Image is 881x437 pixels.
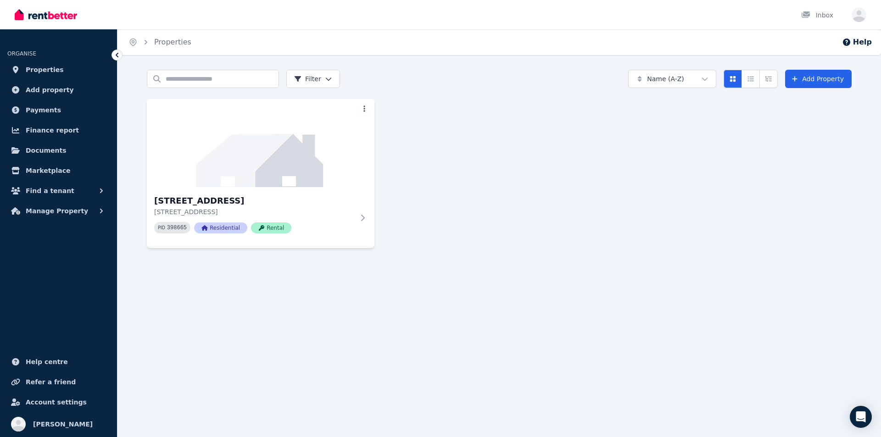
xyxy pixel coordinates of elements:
span: Name (A-Z) [647,74,684,83]
span: Help centre [26,356,68,367]
span: Payments [26,105,61,116]
a: Help centre [7,353,110,371]
a: Properties [154,38,191,46]
img: RentBetter [15,8,77,22]
span: Refer a friend [26,376,76,387]
a: Account settings [7,393,110,411]
a: 45 Grace St, St Albans[STREET_ADDRESS][STREET_ADDRESS]PID 398665ResidentialRental [147,99,374,248]
a: Properties [7,61,110,79]
span: [PERSON_NAME] [33,419,93,430]
span: Residential [194,222,247,233]
button: Card view [724,70,742,88]
div: View options [724,70,778,88]
a: Refer a friend [7,373,110,391]
span: Properties [26,64,64,75]
span: Manage Property [26,205,88,216]
code: 398665 [167,225,187,231]
button: Name (A-Z) [628,70,716,88]
button: Compact list view [742,70,760,88]
button: Help [842,37,872,48]
a: Payments [7,101,110,119]
button: Expanded list view [759,70,778,88]
button: Manage Property [7,202,110,220]
h3: [STREET_ADDRESS] [154,194,354,207]
p: [STREET_ADDRESS] [154,207,354,216]
span: Find a tenant [26,185,74,196]
small: PID [158,225,165,230]
span: Account settings [26,397,87,408]
a: Finance report [7,121,110,139]
span: Add property [26,84,74,95]
span: Marketplace [26,165,70,176]
span: Filter [294,74,321,83]
span: Documents [26,145,67,156]
button: Find a tenant [7,182,110,200]
span: Finance report [26,125,79,136]
button: More options [358,103,371,116]
a: Add Property [785,70,852,88]
span: ORGANISE [7,50,36,57]
img: 45 Grace St, St Albans [147,99,374,187]
span: Rental [251,222,291,233]
a: Add property [7,81,110,99]
nav: Breadcrumb [117,29,202,55]
a: Documents [7,141,110,160]
a: Marketplace [7,161,110,180]
div: Open Intercom Messenger [850,406,872,428]
button: Filter [286,70,340,88]
div: Inbox [801,11,833,20]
